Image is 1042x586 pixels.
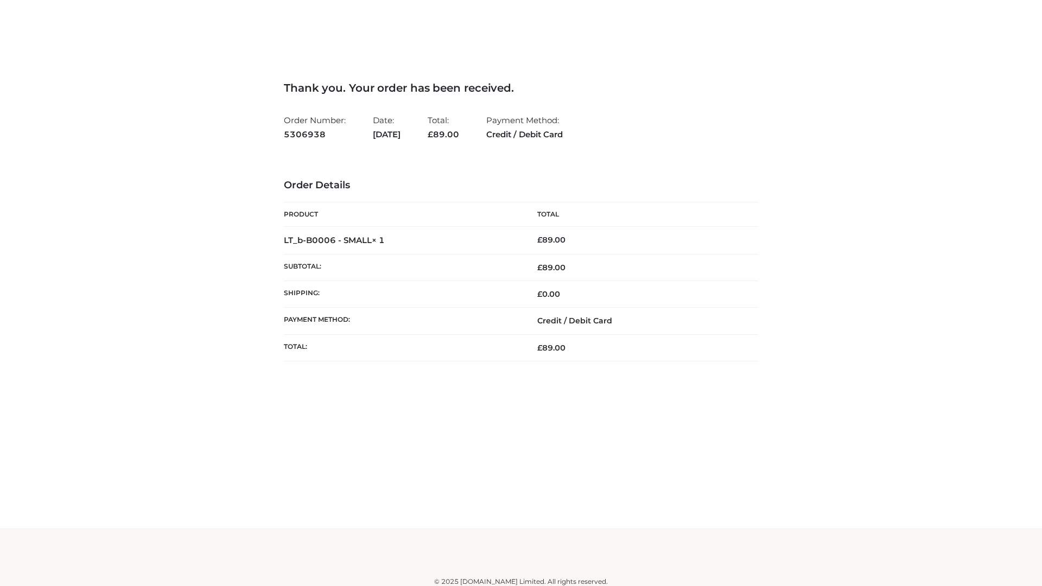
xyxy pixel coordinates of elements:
th: Shipping: [284,281,521,308]
th: Product [284,202,521,227]
strong: LT_b-B0006 - SMALL [284,235,385,245]
span: £ [537,263,542,272]
h3: Order Details [284,180,758,192]
li: Total: [428,111,459,144]
strong: 5306938 [284,128,346,142]
bdi: 0.00 [537,289,560,299]
th: Subtotal: [284,254,521,281]
h3: Thank you. Your order has been received. [284,81,758,94]
span: 89.00 [537,343,566,353]
span: £ [428,129,433,139]
bdi: 89.00 [537,235,566,245]
strong: × 1 [372,235,385,245]
li: Order Number: [284,111,346,144]
span: £ [537,289,542,299]
strong: [DATE] [373,128,401,142]
span: £ [537,235,542,245]
strong: Credit / Debit Card [486,128,563,142]
span: 89.00 [537,263,566,272]
li: Date: [373,111,401,144]
th: Total: [284,334,521,361]
th: Total [521,202,758,227]
li: Payment Method: [486,111,563,144]
span: £ [537,343,542,353]
th: Payment method: [284,308,521,334]
span: 89.00 [428,129,459,139]
td: Credit / Debit Card [521,308,758,334]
